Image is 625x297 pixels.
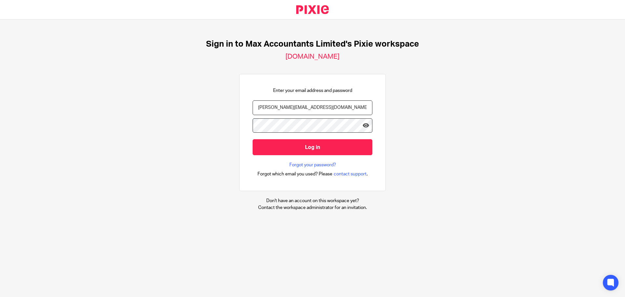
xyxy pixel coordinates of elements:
input: Log in [253,139,372,155]
span: contact support [334,171,367,177]
h1: Sign in to Max Accountants Limited's Pixie workspace [206,39,419,49]
div: . [257,170,368,178]
p: Contact the workspace administrator for an invitation. [258,204,367,211]
p: Enter your email address and password [273,87,352,94]
input: name@example.com [253,100,372,115]
h2: [DOMAIN_NAME] [285,52,340,61]
p: Don't have an account on this workspace yet? [258,198,367,204]
a: Forgot your password? [289,162,336,168]
span: Forgot which email you used? Please [257,171,332,177]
